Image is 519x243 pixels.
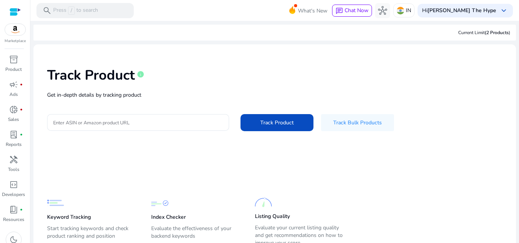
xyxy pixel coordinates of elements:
[9,205,18,214] span: book_4
[47,213,91,221] p: Keyword Tracking
[345,7,369,14] span: Chat Now
[68,6,75,15] span: /
[137,71,144,78] span: info
[9,80,18,89] span: campaign
[20,133,23,136] span: fiber_manual_record
[397,7,404,14] img: in.svg
[335,7,343,15] span: chat
[406,4,411,17] p: IN
[43,6,52,15] span: search
[333,119,382,127] span: Track Bulk Products
[458,29,510,36] div: Current Limit )
[298,4,328,17] span: What's New
[20,83,23,86] span: fiber_manual_record
[8,116,19,123] p: Sales
[255,194,272,211] img: Listing Quality
[47,91,502,99] p: Get in-depth details by tracking product
[5,66,22,73] p: Product
[255,213,290,220] p: Listing Quality
[5,24,25,35] img: amazon.svg
[260,119,294,127] span: Track Product
[485,30,509,36] span: (2 Products
[20,208,23,211] span: fiber_manual_record
[5,38,26,44] p: Marketplace
[151,213,186,221] p: Index Checker
[6,141,22,148] p: Reports
[151,194,168,212] img: Index Checker
[241,114,313,131] button: Track Product
[378,6,387,15] span: hub
[422,8,496,13] p: Hi
[3,216,24,223] p: Resources
[8,166,19,173] p: Tools
[2,191,25,198] p: Developers
[321,114,394,131] button: Track Bulk Products
[332,5,372,17] button: chatChat Now
[9,180,18,189] span: code_blocks
[427,7,496,14] b: [PERSON_NAME] The Hype
[47,67,135,83] h1: Track Product
[9,155,18,164] span: handyman
[20,108,23,111] span: fiber_manual_record
[499,6,508,15] span: keyboard_arrow_down
[9,130,18,139] span: lab_profile
[47,194,64,212] img: Keyword Tracking
[53,6,98,15] p: Press to search
[9,55,18,64] span: inventory_2
[9,91,18,98] p: Ads
[375,3,390,18] button: hub
[9,105,18,114] span: donut_small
